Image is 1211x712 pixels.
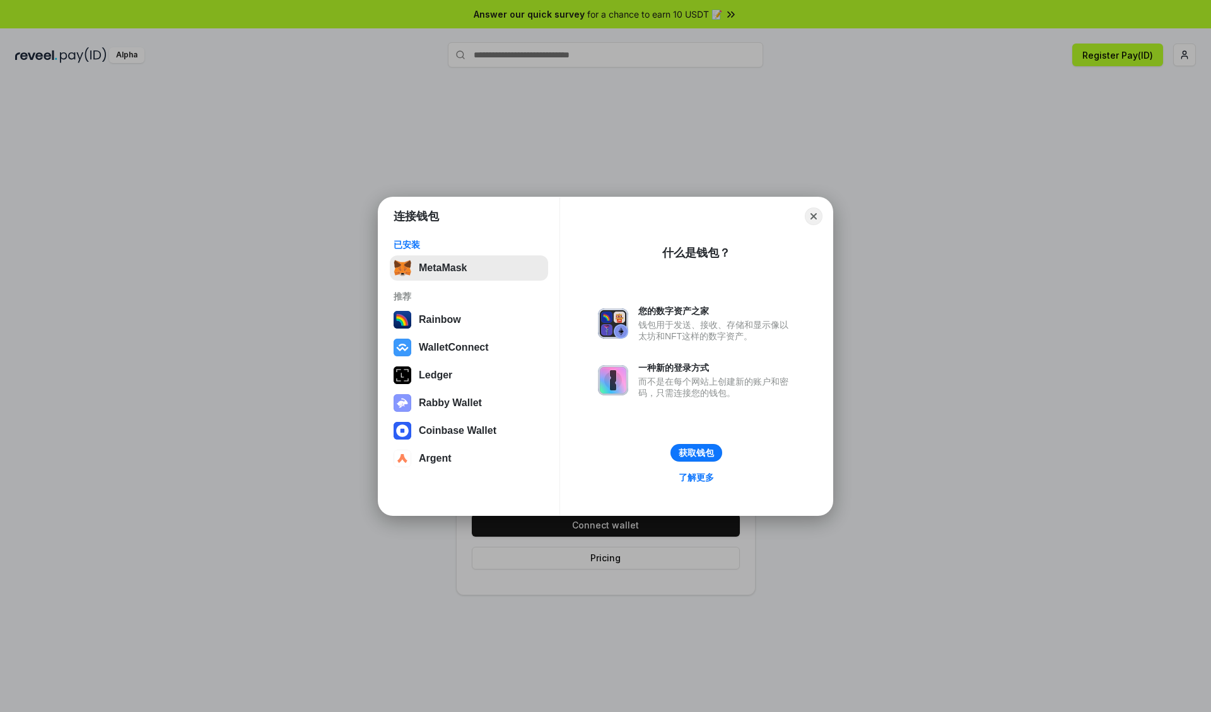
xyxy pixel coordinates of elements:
[390,255,548,281] button: MetaMask
[394,239,544,250] div: 已安装
[598,365,628,395] img: svg+xml,%3Csvg%20xmlns%3D%22http%3A%2F%2Fwww.w3.org%2F2000%2Fsvg%22%20fill%3D%22none%22%20viewBox...
[394,339,411,356] img: svg+xml,%3Csvg%20width%3D%2228%22%20height%3D%2228%22%20viewBox%3D%220%200%2028%2028%22%20fill%3D...
[419,453,452,464] div: Argent
[638,319,795,342] div: 钱包用于发送、接收、存储和显示像以太坊和NFT这样的数字资产。
[679,472,714,483] div: 了解更多
[394,366,411,384] img: svg+xml,%3Csvg%20xmlns%3D%22http%3A%2F%2Fwww.w3.org%2F2000%2Fsvg%22%20width%3D%2228%22%20height%3...
[394,422,411,440] img: svg+xml,%3Csvg%20width%3D%2228%22%20height%3D%2228%22%20viewBox%3D%220%200%2028%2028%22%20fill%3D...
[390,363,548,388] button: Ledger
[394,259,411,277] img: svg+xml,%3Csvg%20fill%3D%22none%22%20height%3D%2233%22%20viewBox%3D%220%200%2035%2033%22%20width%...
[662,245,730,260] div: 什么是钱包？
[670,444,722,462] button: 获取钱包
[638,362,795,373] div: 一种新的登录方式
[419,425,496,436] div: Coinbase Wallet
[394,311,411,329] img: svg+xml,%3Csvg%20width%3D%22120%22%20height%3D%22120%22%20viewBox%3D%220%200%20120%20120%22%20fil...
[390,418,548,443] button: Coinbase Wallet
[419,370,452,381] div: Ledger
[394,291,544,302] div: 推荐
[598,308,628,339] img: svg+xml,%3Csvg%20xmlns%3D%22http%3A%2F%2Fwww.w3.org%2F2000%2Fsvg%22%20fill%3D%22none%22%20viewBox...
[638,376,795,399] div: 而不是在每个网站上创建新的账户和密码，只需连接您的钱包。
[390,446,548,471] button: Argent
[679,447,714,458] div: 获取钱包
[390,307,548,332] button: Rainbow
[419,342,489,353] div: WalletConnect
[671,469,722,486] a: 了解更多
[394,209,439,224] h1: 连接钱包
[419,314,461,325] div: Rainbow
[805,207,822,225] button: Close
[419,397,482,409] div: Rabby Wallet
[394,450,411,467] img: svg+xml,%3Csvg%20width%3D%2228%22%20height%3D%2228%22%20viewBox%3D%220%200%2028%2028%22%20fill%3D...
[419,262,467,274] div: MetaMask
[394,394,411,412] img: svg+xml,%3Csvg%20xmlns%3D%22http%3A%2F%2Fwww.w3.org%2F2000%2Fsvg%22%20fill%3D%22none%22%20viewBox...
[390,390,548,416] button: Rabby Wallet
[390,335,548,360] button: WalletConnect
[638,305,795,317] div: 您的数字资产之家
